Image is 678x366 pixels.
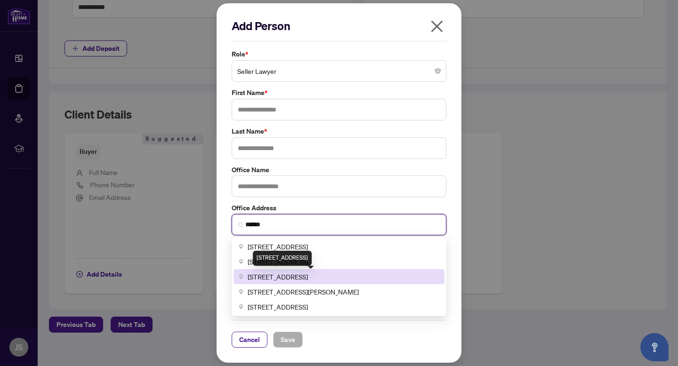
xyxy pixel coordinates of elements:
[232,332,267,348] button: Cancel
[238,222,243,228] img: search_icon
[237,62,441,80] span: Seller Lawyer
[232,165,446,175] label: Office Name
[248,271,308,282] span: [STREET_ADDRESS]
[239,332,260,347] span: Cancel
[273,332,303,348] button: Save
[248,256,308,267] span: [STREET_ADDRESS]
[248,286,359,297] span: [STREET_ADDRESS][PERSON_NAME]
[232,88,446,98] label: First Name
[232,49,446,59] label: Role
[253,251,312,266] div: [STREET_ADDRESS]
[429,19,444,34] span: close
[232,203,446,213] label: Office Address
[232,126,446,136] label: Last Name
[435,68,441,74] span: close-circle
[248,241,308,252] span: [STREET_ADDRESS]
[640,333,669,361] button: Open asap
[248,302,308,312] span: [STREET_ADDRESS]
[232,18,446,33] h2: Add Person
